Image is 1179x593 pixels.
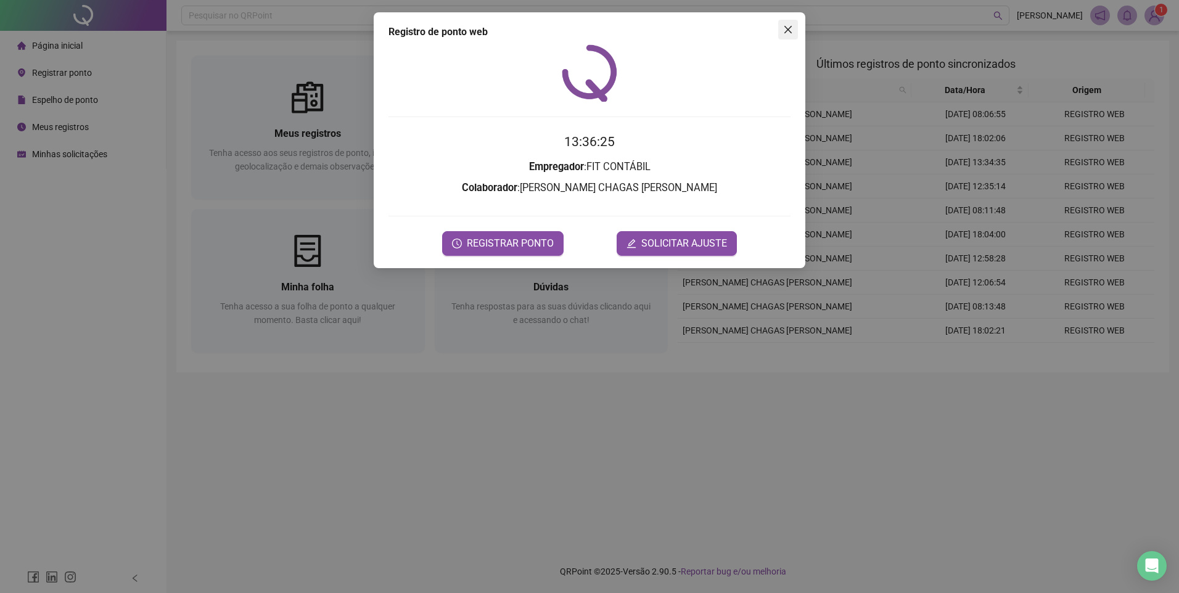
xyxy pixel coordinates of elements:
button: Close [778,20,798,39]
h3: : [PERSON_NAME] CHAGAS [PERSON_NAME] [388,180,791,196]
strong: Colaborador [462,182,517,194]
span: REGISTRAR PONTO [467,236,554,251]
img: QRPoint [562,44,617,102]
button: editSOLICITAR AJUSTE [617,231,737,256]
time: 13:36:25 [564,134,615,149]
span: SOLICITAR AJUSTE [641,236,727,251]
button: REGISTRAR PONTO [442,231,564,256]
h3: : FIT CONTÁBIL [388,159,791,175]
div: Open Intercom Messenger [1137,551,1167,581]
span: clock-circle [452,239,462,248]
strong: Empregador [529,161,584,173]
div: Registro de ponto web [388,25,791,39]
span: edit [626,239,636,248]
span: close [783,25,793,35]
